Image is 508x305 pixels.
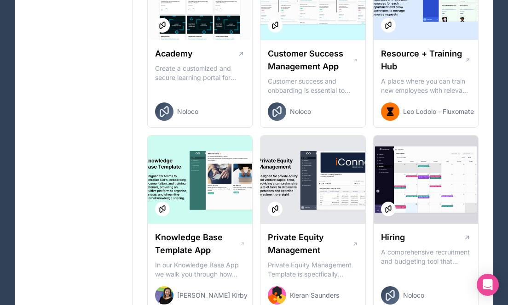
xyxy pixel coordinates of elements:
[403,291,424,300] span: Noloco
[403,107,474,116] span: Leo Lodolo - Fluxomate
[155,64,245,82] p: Create a customized and secure learning portal for employees, customers or partners. Organize les...
[290,107,311,116] span: Noloco
[155,260,245,279] p: In our Knowledge Base App we walk you through how articles are submitted, approved, and managed, ...
[268,77,358,95] p: Customer success and onboarding is essential to driving your business forward and ensuring retent...
[177,291,248,300] span: [PERSON_NAME] Kirby
[268,231,352,257] h1: Private Equity Management
[177,107,198,116] span: Noloco
[290,291,339,300] span: Kieran Saunders
[268,260,358,279] p: Private Equity Management Template is specifically designed for private equity and venture capita...
[381,248,471,266] p: A comprehensive recruitment and budgeting tool that streamlines job creation, applicant tracking,...
[381,231,405,244] h1: Hiring
[477,274,499,296] div: Open Intercom Messenger
[155,231,240,257] h1: Knowledge Base Template App
[381,47,465,73] h1: Resource + Training Hub
[381,77,471,95] p: A place where you can train new employees with relevant resources for each department and allow s...
[155,47,193,60] h1: Academy
[268,47,353,73] h1: Customer Success Management App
